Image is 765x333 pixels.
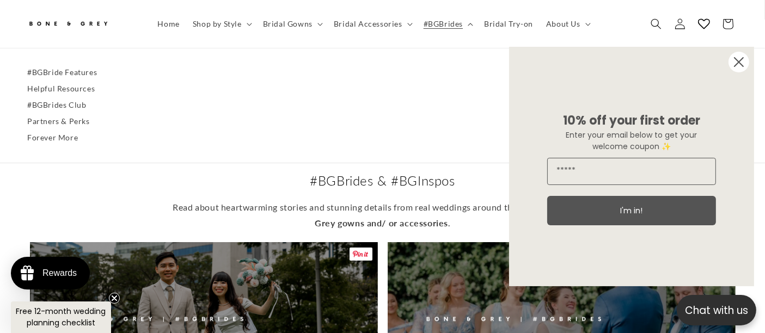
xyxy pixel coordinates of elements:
a: Bone and Grey Bridal [23,11,140,37]
button: Open chatbox [677,295,756,325]
span: Free 12-month wedding planning checklist [16,306,106,328]
summary: Bridal Accessories [327,13,417,35]
a: Helpful Resources [27,81,738,97]
button: Close dialog [728,51,750,73]
summary: Search [644,12,668,36]
a: #BGBride Features [27,64,738,81]
summary: About Us [540,13,595,35]
h2: #BGBrides & #BGInspos [170,172,595,189]
span: Home [158,19,180,29]
span: Bridal Try-on [484,19,533,29]
div: Rewards [42,268,77,278]
a: Home [151,13,186,35]
summary: #BGBrides [417,13,478,35]
p: Chat with us [677,303,756,318]
img: Bone and Grey Bridal [27,15,109,33]
summary: Shop by Style [186,13,256,35]
summary: Bridal Gowns [256,13,327,35]
a: Bridal Try-on [478,13,540,35]
strong: Bone and Grey gowns and/ or accessories [315,202,592,228]
span: 10% off your first order [563,112,700,129]
div: Free 12-month wedding planning checklistClose teaser [11,301,111,333]
p: Read about heartwarming stories and stunning details from real weddings around the world in . [170,200,595,231]
input: Email [547,158,716,185]
a: #BGBrides Club [27,97,738,113]
span: Shop by Style [193,19,242,29]
span: Bridal Gowns [263,19,313,29]
span: #BGBrides [424,19,463,29]
button: Close teaser [109,293,120,304]
a: Partners & Perks [27,114,738,130]
span: Bridal Accessories [334,19,402,29]
span: About Us [546,19,580,29]
button: I'm in! [547,196,716,225]
span: Enter your email below to get your welcome coupon ✨ [566,129,697,152]
a: Forever More [27,130,738,146]
div: FLYOUT Form [498,36,765,297]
